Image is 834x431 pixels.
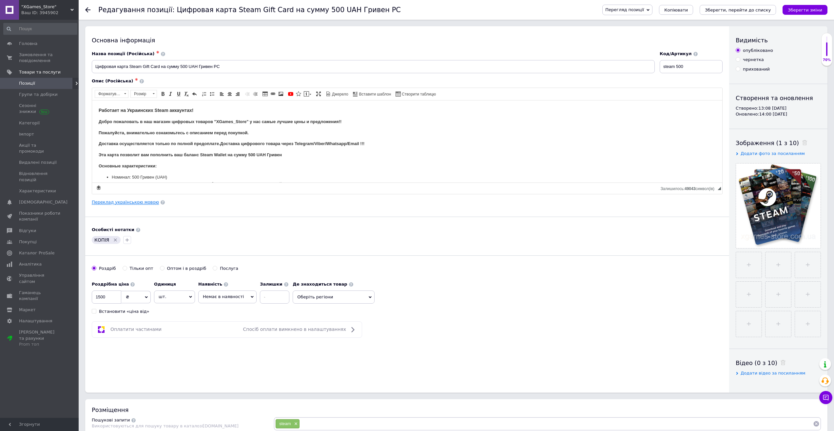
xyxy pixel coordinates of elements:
button: Зберегти, перейти до списку [700,5,776,15]
span: Акції та промокоди [19,142,61,154]
div: Пошукові запити [92,417,130,423]
span: Перегляд позиції [605,7,644,12]
a: Вставити іконку [295,90,302,97]
a: Жирний (Ctrl+B) [159,90,166,97]
a: Створити таблицю [395,90,437,97]
strong: Эта карта позволит вам пополнить ваш баланс Steam Wallet на сумму 500 UAH Гривен [7,52,190,57]
span: Товари та послуги [19,69,61,75]
div: Prom топ [19,341,61,347]
span: ✱ [156,50,159,54]
span: Додати відео за посиланням [741,371,805,376]
div: чернетка [743,57,764,63]
strong: Steam с валютой UAH! [154,81,202,86]
a: Підкреслений (Ctrl+U) [175,90,182,97]
li: Назначение: Карта используется для пополнения баланса аккаунта [20,80,611,87]
span: [PERSON_NAME] та рахунки [19,329,61,347]
div: 70% Якість заповнення [821,33,832,66]
b: Де знаходиться товар [293,282,347,287]
span: 49043 [685,186,695,191]
span: Головна [19,41,37,47]
div: Видимість [736,36,821,44]
span: ✱ [135,77,138,82]
a: Зробити резервну копію зараз [95,184,102,191]
span: Імпорт [19,131,34,137]
span: Джерело [331,92,348,97]
i: Зберегти зміни [788,8,822,12]
a: Таблиця [262,90,269,97]
span: Розмір [131,90,150,97]
div: Оновлено: 14:00 [DATE] [736,111,821,117]
a: Вставити повідомлення [303,90,312,97]
b: Залишки [260,282,282,287]
div: Роздріб [99,266,116,271]
a: Вставити шаблон [352,90,392,97]
span: Показники роботи компанії [19,210,61,222]
h1: Редагування позиції: Цифровая карта Steam Gift Card на сумму 500 UAH Гривен PC [98,6,401,14]
span: ₴ [126,294,129,299]
a: Розмір [130,90,157,98]
span: Гаманець компанії [19,290,61,302]
span: Відновлення позицій [19,171,61,183]
div: прихований [743,66,770,72]
div: Оптом і в роздріб [167,266,206,271]
div: Ваш ID: 3945902 [21,10,79,16]
b: Особисті нотатки [92,227,134,232]
strong: Доставка осуществляется только по полной предоплате.Доставка цифрового товара через Telegram/Vibe... [7,41,272,46]
div: Тільки опт [130,266,153,271]
a: Зменшити відступ [244,90,251,97]
a: Вставити/видалити нумерований список [201,90,208,97]
input: Наприклад, H&M жіноча сукня зелена 38 розмір вечірня максі з блискітками [92,60,655,73]
span: Відгуки [19,228,36,234]
span: Вставити шаблон [358,92,391,97]
svg: Видалити мітку [113,237,118,243]
a: Переклад українською мовою [92,200,159,205]
span: Групи та добірки [19,92,58,97]
body: Редактор, D3C1A67D-16D6-4518-A3FA-84B6071078F2 [7,7,624,155]
a: Видалити форматування [183,90,190,97]
div: Створено: 13:08 [DATE] [736,105,821,111]
b: Роздрібна ціна [92,282,129,287]
span: Характеристики [19,188,56,194]
button: Зберегти зміни [783,5,827,15]
strong: Основные характеристики: [7,63,65,68]
span: Потягніть для зміни розмірів [718,187,721,190]
span: Опис (Російська) [92,78,133,83]
span: Позиції [19,80,35,86]
span: Створити таблицю [401,92,436,97]
div: Кiлькiсть символiв [661,185,718,191]
a: Вставити/видалити маркований список [208,90,216,97]
div: Основна інформація [92,36,723,44]
span: Видалені позиції [19,160,57,165]
span: шт. [154,291,195,303]
span: Категорії [19,120,40,126]
span: Аналітика [19,261,42,267]
div: Послуга [220,266,238,271]
span: Сезонні знижки [19,103,61,115]
span: Оплатити частинами [110,327,162,332]
input: - [260,291,289,304]
a: Додати відео з YouTube [287,90,294,97]
span: Назва позиції (Російська) [92,51,155,56]
a: По лівому краю [218,90,225,97]
div: опубліковано [743,48,773,54]
div: 70% [822,58,832,62]
span: Спосіб оплати вимкнено в налаштуваннях [243,327,346,332]
b: Наявність [198,282,222,287]
span: КОПІЯ [94,237,109,243]
a: Вставити/Редагувати посилання (Ctrl+L) [269,90,277,97]
span: Копіювати [664,8,688,12]
span: × [293,421,298,427]
b: Одиниця [154,282,176,287]
button: Чат з покупцем [819,391,832,404]
span: Управління сайтом [19,272,61,284]
a: Повернути (Ctrl+Z) [191,90,198,97]
span: Оберіть регіони [293,291,375,304]
a: По центру [226,90,233,97]
div: Зображення (1 з 10) [736,139,821,147]
span: Форматування [95,90,122,97]
strong: Работает на Украинских Steam аккаунтах! [7,7,101,12]
span: steam [279,421,291,426]
div: Встановити «ціна від» [99,309,149,314]
input: Пошук [3,23,77,35]
span: Замовлення та повідомлення [19,52,61,64]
